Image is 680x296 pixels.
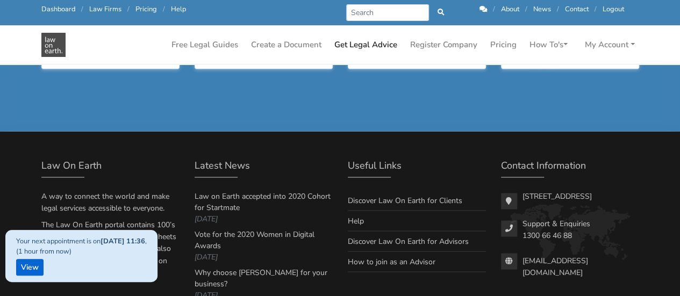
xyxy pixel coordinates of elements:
[525,4,527,14] span: /
[603,4,624,14] a: Logout
[41,157,180,177] div: Law On Earth
[486,34,521,55] a: Pricing
[127,4,130,14] span: /
[348,236,469,246] a: Discover Law On Earth for Advisors
[81,4,83,14] span: /
[101,236,145,246] strong: [DATE] 11:36
[247,34,326,55] a: Create a Document
[533,4,551,14] a: News
[525,34,572,55] a: How To's
[522,255,588,277] a: [EMAIL_ADDRESS][DOMAIN_NAME]
[330,34,402,55] a: Get Legal Advice
[348,256,435,266] a: How to join as an Advisor
[41,190,180,214] p: A way to connect the world and make legal services accessible to everyone.
[195,191,331,212] a: Law on Earth accepted into 2020 Cohort for Startmate
[195,157,333,177] div: Latest News
[195,229,314,250] a: Vote for the 2020 Women in Digital Awards
[16,259,44,276] a: View
[595,4,597,14] span: /
[581,34,639,55] a: My Account
[41,33,66,57] img: Hayder Shkara - Advisor
[167,34,242,55] a: Free Legal Guides
[41,219,180,279] p: The Law On Earth portal contains 100’s of legal documents and guidance sheets so that clients can...
[195,267,327,288] a: Why choose [PERSON_NAME] for your business?
[171,4,186,14] a: Help
[348,195,462,205] a: Discover Law On Earth for Clients
[135,4,157,14] a: Pricing
[522,218,590,242] p: Support & Enquiries 1300 66 46 88
[348,157,486,177] div: Useful Links
[557,4,559,14] span: /
[41,4,75,14] a: Dashboard
[195,213,218,223] em: [DATE]
[348,215,364,226] a: Help
[5,230,158,282] div: Your next appointment is on , (1 hour from now)
[501,4,519,14] a: About
[163,4,165,14] span: /
[522,190,592,209] p: [STREET_ADDRESS]
[346,4,430,21] input: Search
[501,157,639,177] div: Contact Information
[493,4,495,14] span: /
[195,251,218,262] em: [DATE]
[565,4,589,14] a: Contact
[406,34,482,55] a: Register Company
[89,4,121,14] a: Law Firms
